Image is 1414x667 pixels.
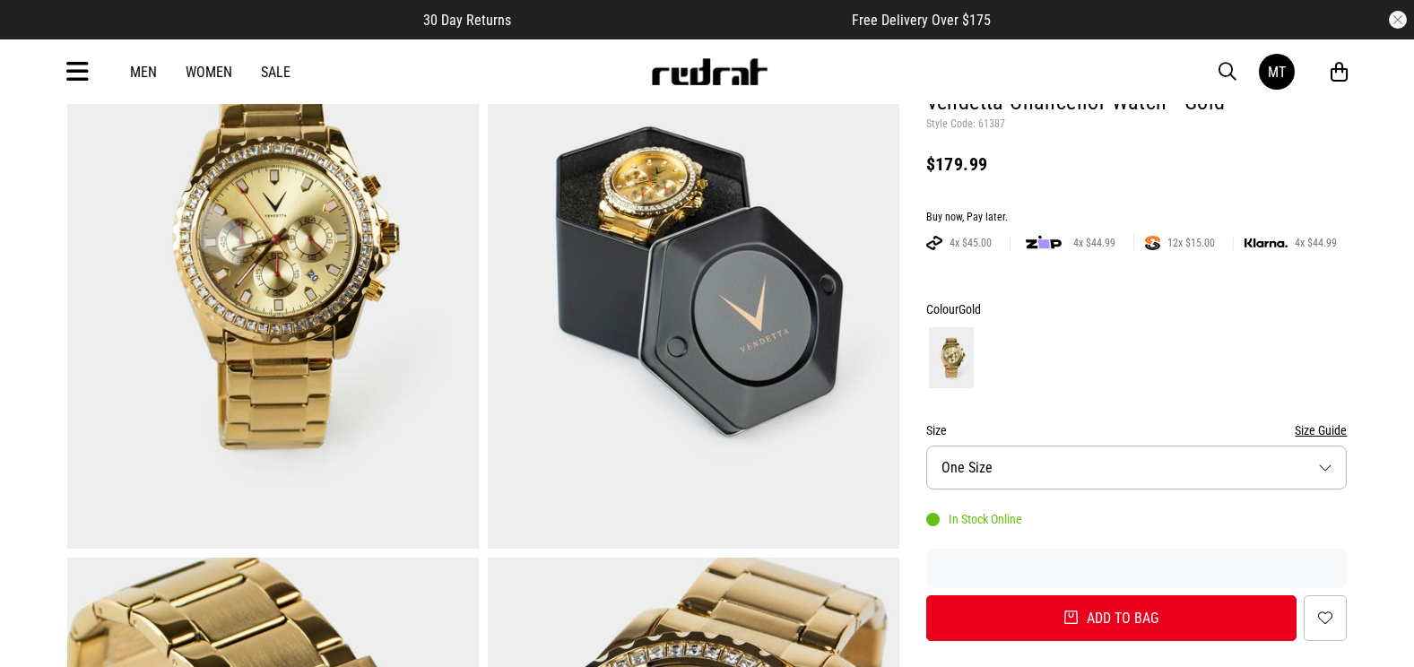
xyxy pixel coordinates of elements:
img: SPLITPAY [1145,236,1160,250]
button: Open LiveChat chat widget [14,7,68,61]
span: 12x $15.00 [1160,236,1222,250]
p: Style Code: 61387 [926,117,1348,132]
button: Add to bag [926,595,1297,641]
div: $179.99 [926,153,1348,175]
a: Men [130,64,157,81]
span: 4x $44.99 [1288,236,1344,250]
img: zip [1026,234,1062,252]
div: MT [1268,64,1286,81]
div: In Stock Online [926,512,1022,526]
div: Size [926,420,1348,441]
iframe: Customer reviews powered by Trustpilot [547,11,816,29]
button: One Size [926,446,1348,489]
img: Gold [929,327,974,388]
span: One Size [941,459,993,476]
div: Colour [926,299,1348,320]
a: Sale [261,64,291,81]
div: Buy now, Pay later. [926,211,1348,225]
span: 4x $44.99 [1066,236,1123,250]
button: Size Guide [1295,420,1347,441]
span: 30 Day Returns [423,12,511,29]
iframe: Customer reviews powered by Trustpilot [926,559,1348,577]
span: Gold [959,302,981,316]
span: Free Delivery Over $175 [852,12,991,29]
img: AFTERPAY [926,236,942,250]
img: KLARNA [1245,238,1288,248]
span: 4x $45.00 [942,236,999,250]
a: Women [186,64,232,81]
img: Redrat logo [650,58,768,85]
